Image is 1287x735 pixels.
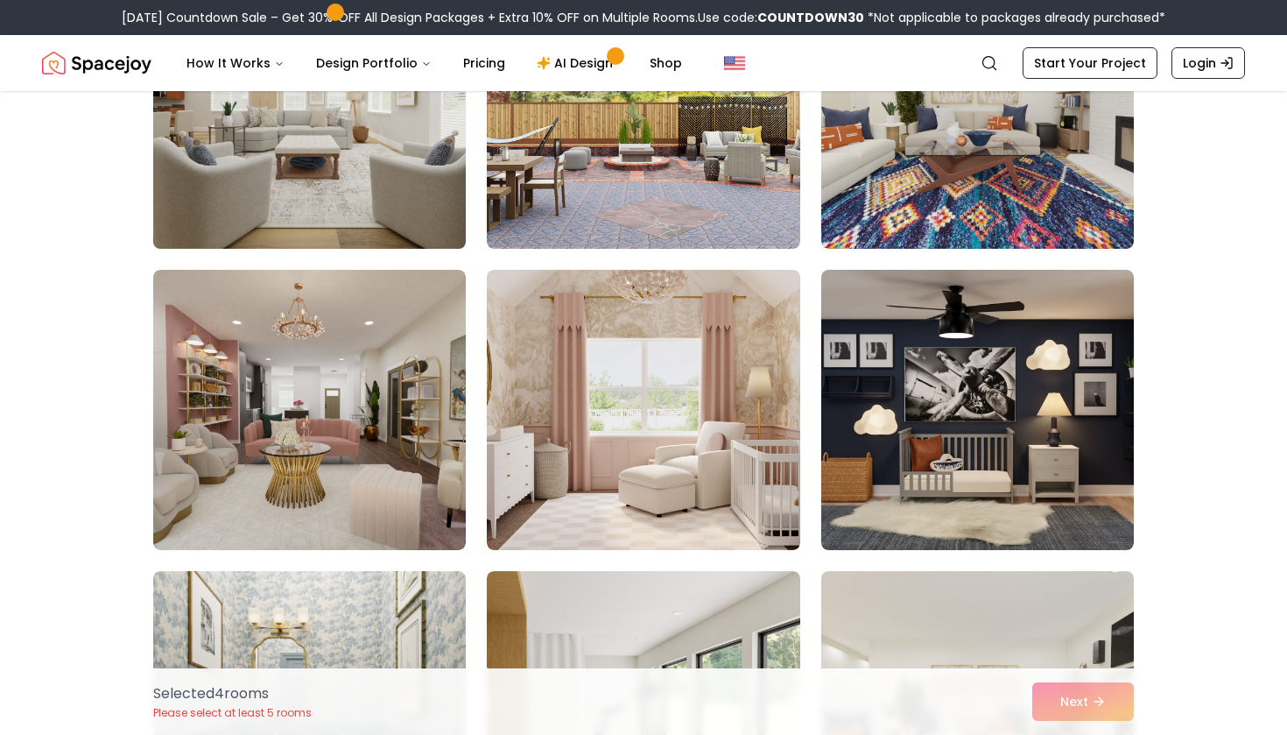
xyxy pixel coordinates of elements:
[42,46,151,81] img: Spacejoy Logo
[821,270,1134,550] img: Room room-93
[153,706,312,720] p: Please select at least 5 rooms
[42,46,151,81] a: Spacejoy
[1023,47,1157,79] a: Start Your Project
[172,46,299,81] button: How It Works
[153,270,466,550] img: Room room-91
[487,270,799,550] img: Room room-92
[1171,47,1245,79] a: Login
[449,46,519,81] a: Pricing
[302,46,446,81] button: Design Portfolio
[724,53,745,74] img: United States
[757,9,864,26] b: COUNTDOWN30
[122,9,1165,26] div: [DATE] Countdown Sale – Get 30% OFF All Design Packages + Extra 10% OFF on Multiple Rooms.
[698,9,864,26] span: Use code:
[864,9,1165,26] span: *Not applicable to packages already purchased*
[42,35,1245,91] nav: Global
[172,46,696,81] nav: Main
[636,46,696,81] a: Shop
[523,46,632,81] a: AI Design
[153,683,312,704] p: Selected 4 room s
